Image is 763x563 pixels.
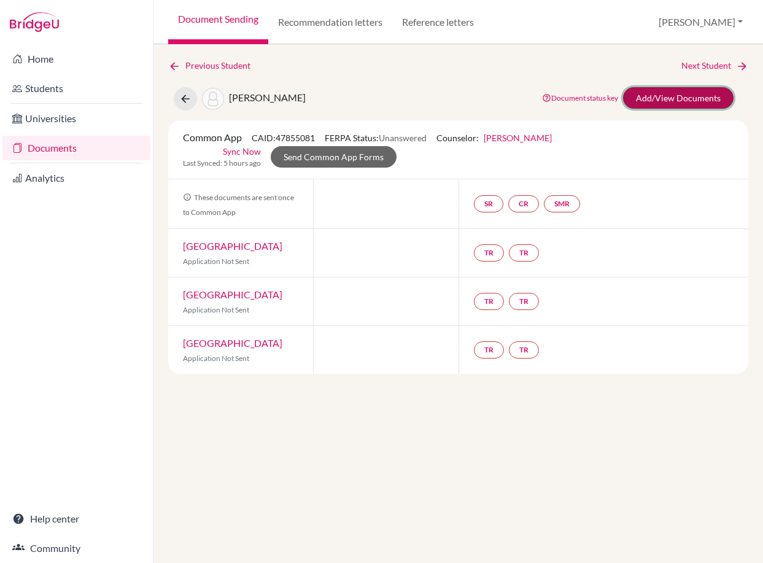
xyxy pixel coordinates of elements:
[183,289,282,300] a: [GEOGRAPHIC_DATA]
[509,341,539,359] a: TR
[474,341,504,359] a: TR
[474,293,504,310] a: TR
[681,59,748,72] a: Next Student
[2,536,150,561] a: Community
[223,145,261,158] a: Sync Now
[183,257,249,266] span: Application Not Sent
[2,166,150,190] a: Analytics
[542,93,618,103] a: Document status key
[183,240,282,252] a: [GEOGRAPHIC_DATA]
[168,59,260,72] a: Previous Student
[10,12,59,32] img: Bridge-U
[2,507,150,531] a: Help center
[623,87,734,109] a: Add/View Documents
[271,146,397,168] a: Send Common App Forms
[229,91,306,103] span: [PERSON_NAME]
[474,195,503,212] a: SR
[183,131,242,143] span: Common App
[544,195,580,212] a: SMR
[2,136,150,160] a: Documents
[474,244,504,262] a: TR
[183,354,249,363] span: Application Not Sent
[252,133,315,143] span: CAID: 47855081
[183,193,294,217] span: These documents are sent once to Common App
[2,76,150,101] a: Students
[2,47,150,71] a: Home
[183,158,261,169] span: Last Synced: 5 hours ago
[509,293,539,310] a: TR
[508,195,539,212] a: CR
[379,133,427,143] span: Unanswered
[653,10,748,34] button: [PERSON_NAME]
[436,133,552,143] span: Counselor:
[484,133,552,143] a: [PERSON_NAME]
[325,133,427,143] span: FERPA Status:
[2,106,150,131] a: Universities
[183,337,282,349] a: [GEOGRAPHIC_DATA]
[183,305,249,314] span: Application Not Sent
[509,244,539,262] a: TR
